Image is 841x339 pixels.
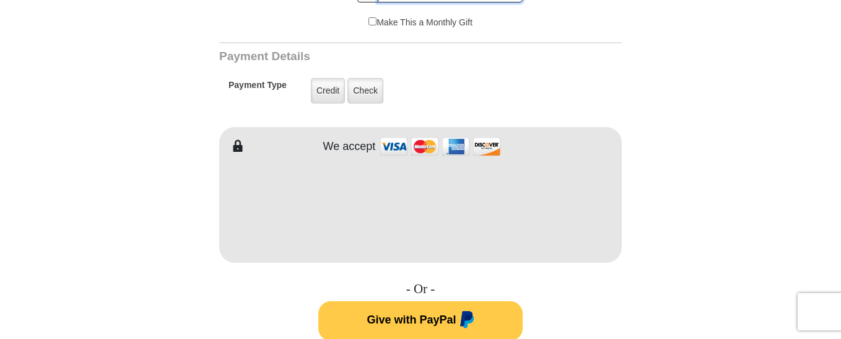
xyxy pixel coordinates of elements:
h3: Payment Details [219,50,535,64]
img: paypal [456,311,474,331]
span: Give with PayPal [367,314,456,326]
label: Check [347,78,383,103]
img: credit cards accepted [378,133,502,160]
label: Credit [311,78,345,103]
h4: We accept [323,140,376,154]
label: Make This a Monthly Gift [368,16,473,29]
h5: Payment Type [229,80,287,97]
input: Make This a Monthly Gift [368,17,377,25]
h4: - Or - [219,281,622,297]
